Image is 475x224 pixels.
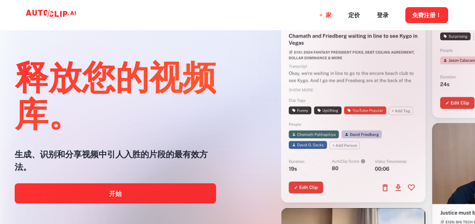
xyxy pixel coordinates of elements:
font: 生成、识别和分享视频中引人入胜的片段的最有效方法。 [15,149,208,172]
font: 定价 [348,12,360,19]
font: 登录 [377,12,389,19]
a: 开始 [15,183,216,203]
font: 释放您的视频库。 [15,56,216,133]
button: 免费注册！ [405,7,448,23]
font: 免费注册！ [412,12,441,19]
font: 家 [326,12,331,19]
